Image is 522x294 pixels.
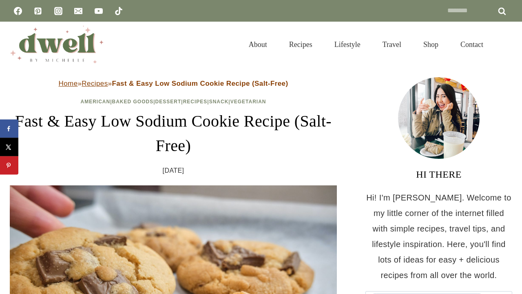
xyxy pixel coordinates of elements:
[81,99,111,105] a: American
[365,167,512,182] h3: HI THERE
[82,80,108,87] a: Recipes
[91,3,107,19] a: YouTube
[10,109,337,158] h1: Fast & Easy Low Sodium Cookie Recipe (Salt-Free)
[238,30,494,59] nav: Primary Navigation
[30,3,46,19] a: Pinterest
[498,38,512,51] button: View Search Form
[230,99,266,105] a: Vegetarian
[365,190,512,283] p: Hi! I'm [PERSON_NAME]. Welcome to my little corner of the internet filled with simple recipes, tr...
[112,80,288,87] strong: Fast & Easy Low Sodium Cookie Recipe (Salt-Free)
[81,99,266,105] span: | | | | |
[163,165,184,177] time: [DATE]
[278,30,323,59] a: Recipes
[70,3,86,19] a: Email
[238,30,278,59] a: About
[10,3,26,19] a: Facebook
[10,26,104,63] img: DWELL by michelle
[112,99,154,105] a: Baked Goods
[449,30,494,59] a: Contact
[323,30,372,59] a: Lifestyle
[412,30,449,59] a: Shop
[183,99,208,105] a: Recipes
[50,3,66,19] a: Instagram
[155,99,181,105] a: Dessert
[209,99,229,105] a: Snack
[372,30,412,59] a: Travel
[111,3,127,19] a: TikTok
[59,80,78,87] a: Home
[59,80,288,87] span: » »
